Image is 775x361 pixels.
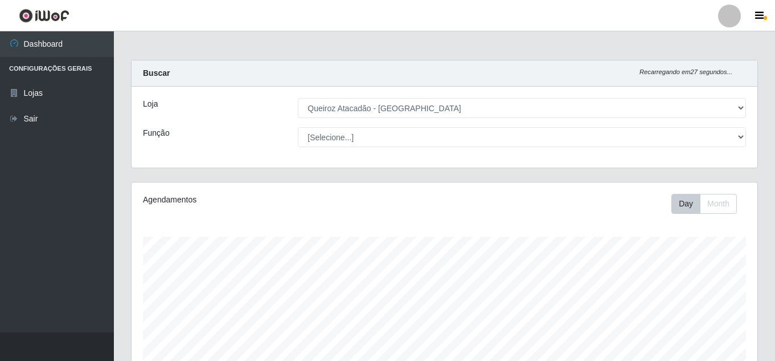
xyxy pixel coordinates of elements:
[700,194,737,214] button: Month
[639,68,732,75] i: Recarregando em 27 segundos...
[671,194,700,214] button: Day
[143,68,170,78] strong: Buscar
[671,194,746,214] div: Toolbar with button groups
[19,9,69,23] img: CoreUI Logo
[143,127,170,139] label: Função
[143,194,384,206] div: Agendamentos
[671,194,737,214] div: First group
[143,98,158,110] label: Loja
